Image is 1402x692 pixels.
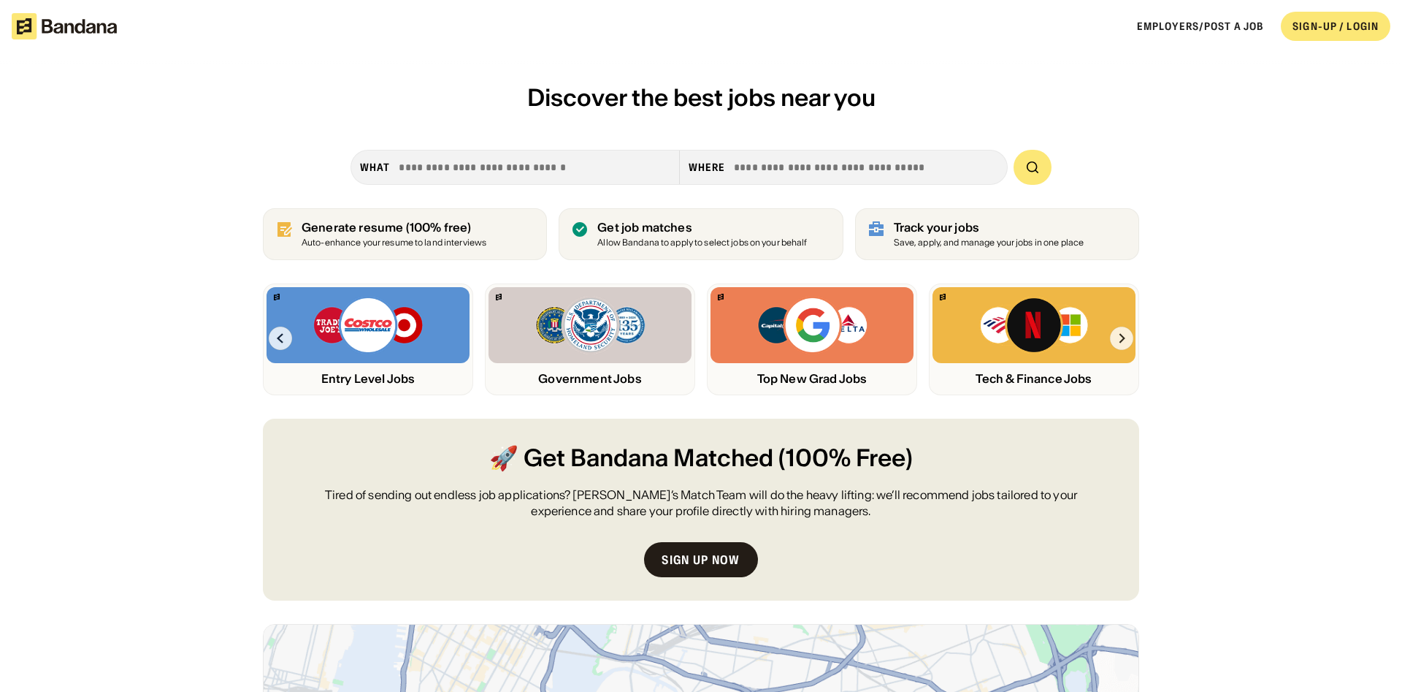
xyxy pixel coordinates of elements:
img: Bandana logo [940,294,946,300]
div: Government Jobs [489,372,692,386]
a: Sign up now [644,542,757,577]
a: Get job matches Allow Bandana to apply to select jobs on your behalf [559,208,843,260]
div: Top New Grad Jobs [710,372,913,386]
div: Save, apply, and manage your jobs in one place [894,238,1084,248]
a: Bandana logoFBI, DHS, MWRD logosGovernment Jobs [485,284,695,395]
div: Generate resume [302,221,486,235]
img: Left Arrow [269,327,292,350]
img: Bank of America, Netflix, Microsoft logos [979,296,1089,354]
div: what [360,161,390,174]
div: Auto-enhance your resume to land interviews [302,238,486,248]
img: Bandana logo [274,294,280,300]
div: Allow Bandana to apply to select jobs on your behalf [597,238,807,248]
img: Trader Joe’s, Costco, Target logos [313,296,424,354]
img: Bandana logotype [12,13,117,39]
span: (100% Free) [778,442,913,475]
a: Bandana logoTrader Joe’s, Costco, Target logosEntry Level Jobs [263,284,473,395]
a: Bandana logoCapital One, Google, Delta logosTop New Grad Jobs [707,284,917,395]
div: Sign up now [662,554,740,566]
span: Discover the best jobs near you [527,83,876,113]
a: Track your jobs Save, apply, and manage your jobs in one place [855,208,1139,260]
img: FBI, DHS, MWRD logos [535,296,646,354]
img: Right Arrow [1110,327,1133,350]
img: Capital One, Google, Delta logos [756,296,867,354]
a: Employers/Post a job [1137,20,1263,33]
div: Track your jobs [894,221,1084,235]
div: Tired of sending out endless job applications? [PERSON_NAME]’s Match Team will do the heavy lifti... [298,487,1104,520]
img: Bandana logo [718,294,724,300]
div: Entry Level Jobs [267,372,470,386]
span: (100% free) [406,220,472,235]
img: Bandana logo [496,294,502,300]
div: Where [689,161,726,174]
a: Generate resume (100% free)Auto-enhance your resume to land interviews [263,208,547,260]
div: Tech & Finance Jobs [932,372,1135,386]
a: Bandana logoBank of America, Netflix, Microsoft logosTech & Finance Jobs [929,284,1139,395]
span: 🚀 Get Bandana Matched [489,442,773,475]
div: Get job matches [597,221,807,235]
div: SIGN-UP / LOGIN [1292,20,1379,33]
